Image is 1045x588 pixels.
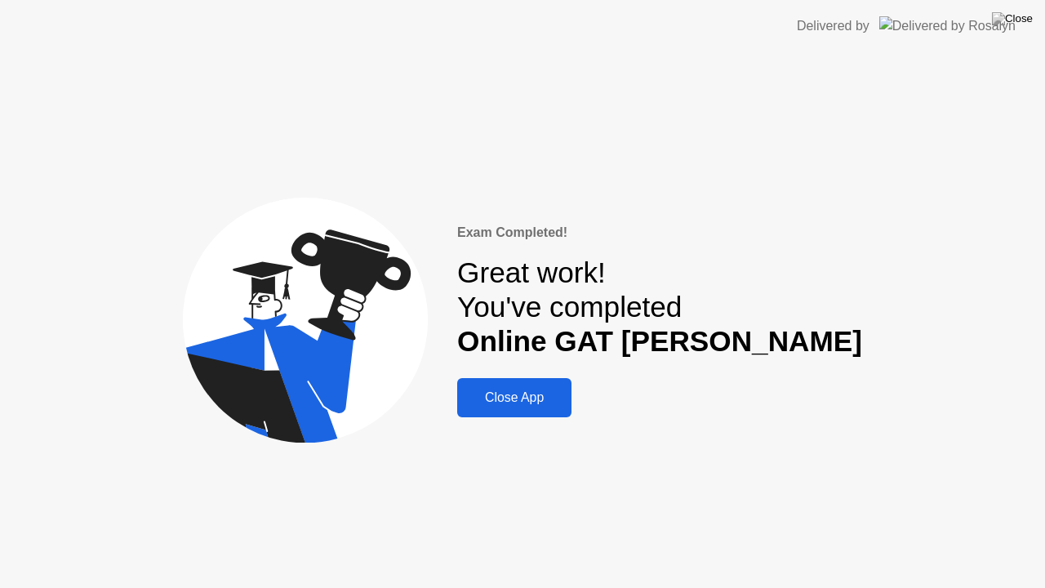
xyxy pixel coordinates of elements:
div: Delivered by [797,16,869,36]
b: Online GAT [PERSON_NAME] [457,325,862,357]
div: Exam Completed! [457,223,862,243]
div: Great work! You've completed [457,256,862,359]
img: Delivered by Rosalyn [879,16,1016,35]
button: Close App [457,378,571,417]
div: Close App [462,390,567,405]
img: Close [992,12,1033,25]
